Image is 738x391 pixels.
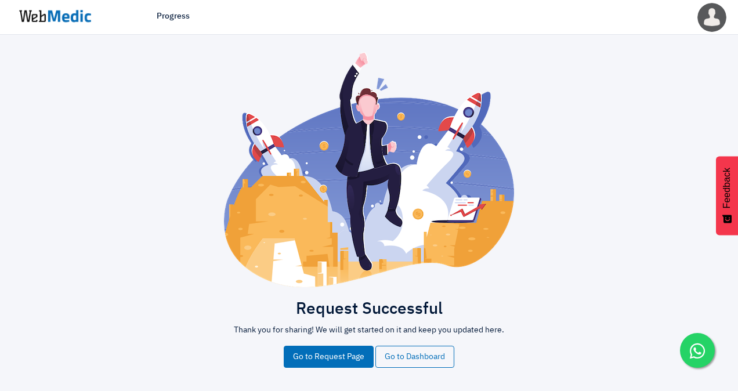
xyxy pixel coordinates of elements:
[722,168,732,208] span: Feedback
[716,156,738,235] button: Feedback - Show survey
[284,346,374,368] a: Go to Request Page
[38,324,700,336] p: Thank you for sharing! We will get started on it and keep you updated here.
[224,52,514,287] img: success.png
[157,10,190,23] a: Progress
[375,346,454,368] a: Go to Dashboard
[38,299,700,320] h2: Request Successful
